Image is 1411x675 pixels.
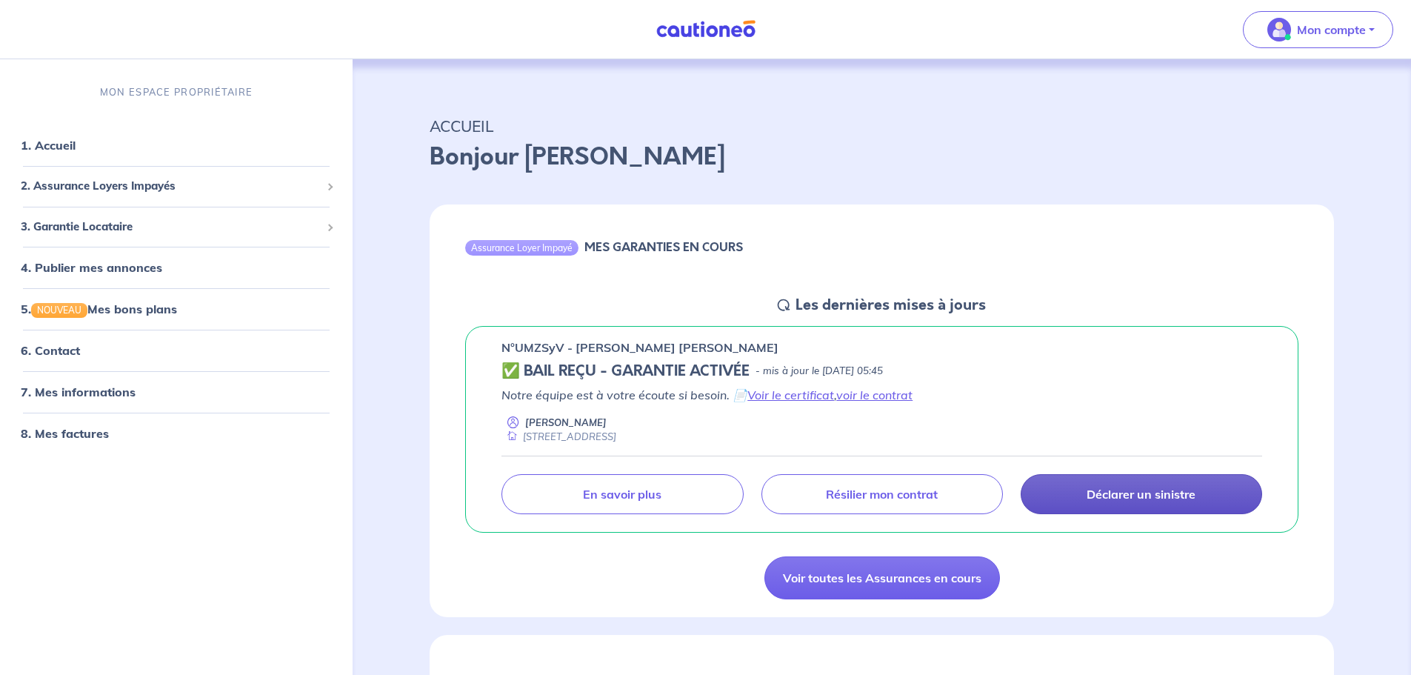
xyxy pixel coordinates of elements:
[1267,18,1291,41] img: illu_account_valid_menu.svg
[795,296,986,314] h5: Les dernières mises à jours
[1087,487,1195,502] p: Déclarer un sinistre
[836,388,913,402] a: voir le contrat
[6,253,347,282] div: 4. Publier mes annonces
[21,343,80,358] a: 6. Contact
[465,240,578,255] div: Assurance Loyer Impayé
[755,364,883,379] p: - mis à jour le [DATE] 05:45
[764,556,1000,599] a: Voir toutes les Assurances en cours
[501,386,1262,404] p: Notre équipe est à votre écoute si besoin. 📄 ,
[501,362,750,380] h5: ✅ BAIL REÇU - GARANTIE ACTIVÉE
[1243,11,1393,48] button: illu_account_valid_menu.svgMon compte
[501,474,743,514] a: En savoir plus
[430,113,1334,139] p: ACCUEIL
[501,430,616,444] div: [STREET_ADDRESS]
[826,487,938,502] p: Résilier mon contrat
[501,339,778,356] p: n°UMZSyV - [PERSON_NAME] [PERSON_NAME]
[21,178,321,195] span: 2. Assurance Loyers Impayés
[6,419,347,448] div: 8. Mes factures
[100,85,253,99] p: MON ESPACE PROPRIÉTAIRE
[650,20,761,39] img: Cautioneo
[761,474,1003,514] a: Résilier mon contrat
[525,416,607,430] p: [PERSON_NAME]
[21,302,177,316] a: 5.NOUVEAUMes bons plans
[6,213,347,242] div: 3. Garantie Locataire
[6,336,347,365] div: 6. Contact
[747,388,834,402] a: Voir le certificat
[584,240,743,254] h6: MES GARANTIES EN COURS
[1021,474,1262,514] a: Déclarer un sinistre
[21,138,76,153] a: 1. Accueil
[21,219,321,236] span: 3. Garantie Locataire
[501,362,1262,380] div: state: CONTRACT-VALIDATED, Context: NEW,MAYBE-CERTIFICATE,ALONE,LESSOR-DOCUMENTS
[6,172,347,201] div: 2. Assurance Loyers Impayés
[21,260,162,275] a: 4. Publier mes annonces
[6,294,347,324] div: 5.NOUVEAUMes bons plans
[430,139,1334,175] p: Bonjour [PERSON_NAME]
[583,487,661,502] p: En savoir plus
[6,130,347,160] div: 1. Accueil
[6,377,347,407] div: 7. Mes informations
[1297,21,1366,39] p: Mon compte
[21,426,109,441] a: 8. Mes factures
[21,385,136,399] a: 7. Mes informations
